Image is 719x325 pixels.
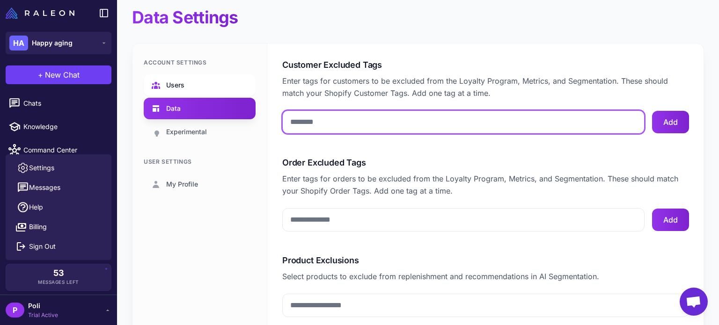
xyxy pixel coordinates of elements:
a: Chats [4,94,113,113]
span: Messages [29,182,60,193]
span: Settings [29,163,54,173]
div: HA [9,36,28,51]
a: Knowledge [4,117,113,137]
img: tab_keywords_by_traffic_grey.svg [99,54,106,62]
a: Help [9,197,108,217]
span: Experimental [166,127,207,137]
img: tab_domain_overview_orange.svg [39,54,46,62]
button: HAHappy aging [6,32,111,54]
div: P [6,303,24,318]
span: 53 [53,269,64,277]
button: +New Chat [6,65,111,84]
span: Data [166,103,181,114]
span: Happy aging [32,38,73,48]
label: Product Exclusions [282,254,689,267]
span: Sign Out [29,241,56,252]
span: Poli [28,301,58,311]
div: Palavras-chave [109,55,150,61]
button: Messages [9,178,108,197]
a: Experimental [144,121,256,143]
a: Conversa aberta [680,288,708,316]
span: Knowledge [23,122,106,132]
p: Enter tags for customers to be excluded from the Loyalty Program, Metrics, and Segmentation. Thes... [282,75,689,99]
p: Enter tags for orders to be excluded from the Loyalty Program, Metrics, and Segmentation. These s... [282,173,689,197]
label: Order Excluded Tags [282,156,689,169]
a: My Profile [144,173,256,195]
a: Command Center [4,140,113,160]
span: My Profile [166,179,198,189]
span: Messages Left [38,279,79,286]
img: website_grey.svg [15,24,22,32]
p: Select products to exclude from replenishment and recommendations in AI Segmentation. [282,270,689,282]
span: Trial Active [28,311,58,319]
span: Help [29,202,43,212]
img: logo_orange.svg [15,15,22,22]
span: New Chat [45,69,80,80]
span: + [38,69,43,80]
button: Add [652,209,689,231]
span: Users [166,80,184,90]
label: Customer Excluded Tags [282,58,689,71]
div: User Settings [144,158,256,166]
div: v 4.0.25 [26,15,46,22]
a: Users [144,74,256,96]
div: Account Settings [144,58,256,67]
span: Billing [29,222,47,232]
div: [PERSON_NAME]: [DOMAIN_NAME] [24,24,134,32]
h1: Data Settings [132,7,238,28]
div: Domínio [49,55,72,61]
button: Add [652,111,689,133]
a: Data [144,98,256,119]
img: Raleon Logo [6,7,74,19]
span: Command Center [23,145,106,155]
button: Sign Out [9,237,108,256]
span: Chats [23,98,106,108]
